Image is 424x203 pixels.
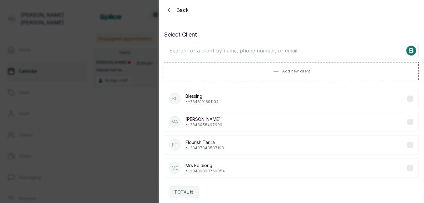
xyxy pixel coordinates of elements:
p: • +234 09090759854 [185,169,225,174]
p: • +234 8101891104 [185,99,219,104]
p: Ma [171,119,178,125]
p: ME [172,165,178,171]
span: Back [176,6,189,14]
p: Mrs Edidiong [185,162,225,169]
button: Add new client [164,62,419,80]
p: • +234 07043587198 [185,146,224,151]
p: Blessing [185,93,219,99]
p: [PERSON_NAME] [185,116,222,122]
button: Back [166,6,189,14]
p: • +234 8058497999 [185,122,222,127]
span: Add new client [282,69,310,74]
p: Select Client [164,30,419,39]
p: TOTAL: ₦ [174,189,194,195]
p: Flourish Tarilla [185,139,224,146]
p: FT [172,142,178,148]
input: Search for a client by name, phone number, or email. [164,43,419,58]
p: Bl [172,96,177,102]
